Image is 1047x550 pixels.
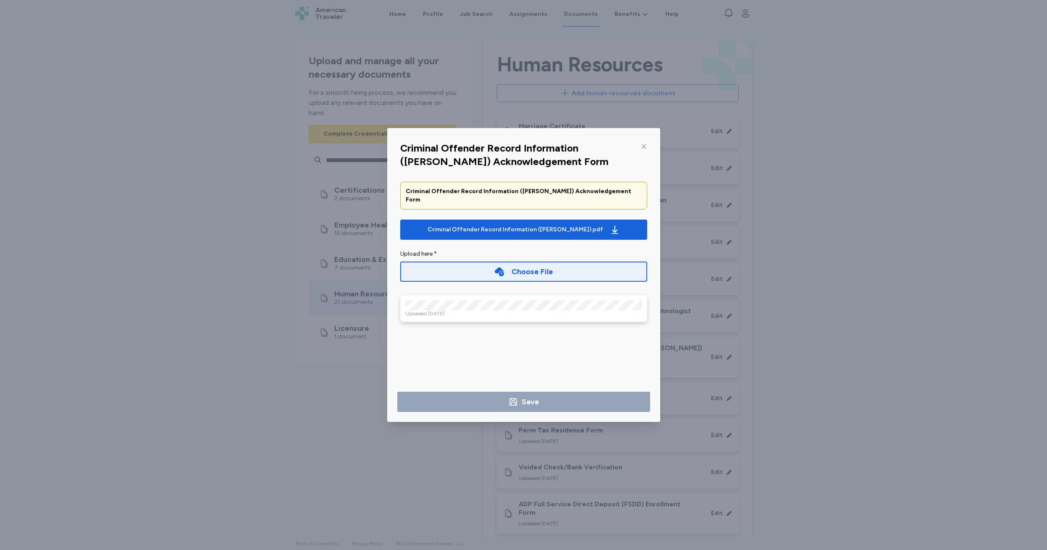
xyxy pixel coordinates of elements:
[428,225,603,234] div: Criminal Offender Record Information ([PERSON_NAME]).pdf
[400,220,647,240] button: Criminal Offender Record Information ([PERSON_NAME]).pdf
[397,392,650,412] button: Save
[405,310,642,317] div: Uploaded [DATE]
[406,187,642,204] div: Criminal Offender Record Information ([PERSON_NAME]) Acknowledgement Form
[400,141,637,168] div: Criminal Offender Record Information ([PERSON_NAME]) Acknowledgement Form
[522,396,539,408] div: Save
[512,266,553,278] div: Choose File
[400,250,647,258] div: Upload here *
